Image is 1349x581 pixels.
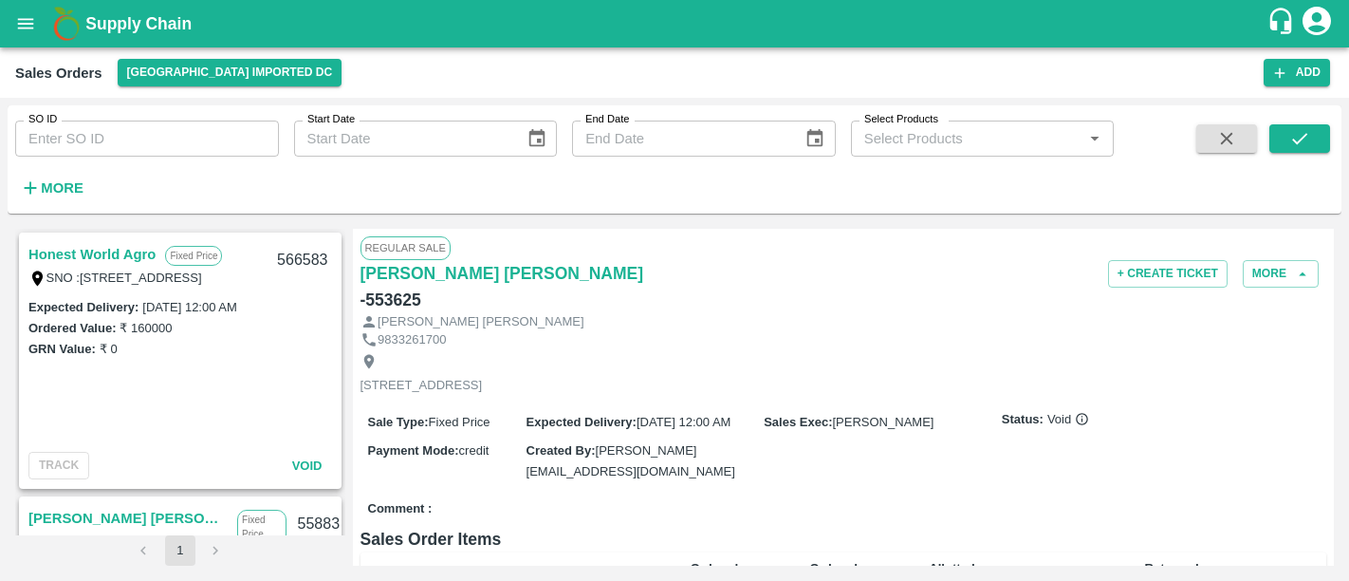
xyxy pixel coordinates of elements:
button: Add [1264,59,1330,86]
b: Supply Chain [85,14,192,33]
p: Fixed Price [237,510,286,544]
a: [PERSON_NAME] [PERSON_NAME] [360,260,644,287]
label: Expected Delivery : [28,300,139,314]
label: Ordered Value: [28,321,116,335]
p: [PERSON_NAME] [PERSON_NAME] [378,313,583,331]
h6: - 553625 [360,287,421,313]
div: account of current user [1300,4,1334,44]
p: 9833261700 [378,331,446,349]
span: [DATE] 12:00 AM [637,415,730,429]
label: ₹ 0 [100,342,118,356]
input: Select Products [857,126,1078,151]
label: ₹ 160000 [120,321,172,335]
label: SNO :[STREET_ADDRESS] [46,271,202,285]
div: Sales Orders [15,61,102,85]
label: Status: [1002,411,1044,429]
strong: More [41,180,83,196]
label: Payment Mode : [368,443,459,458]
nav: pagination navigation [126,535,234,566]
button: open drawer [4,2,47,46]
p: Fixed Price [165,246,222,266]
button: Open [1082,126,1107,151]
div: 566583 [266,238,339,283]
h6: Sales Order Items [360,526,1327,553]
span: Regular Sale [360,236,451,259]
button: Select DC [118,59,342,86]
button: Choose date [797,121,833,157]
label: SO ID [28,112,57,127]
span: Fixed Price [429,415,490,429]
span: [PERSON_NAME] [833,415,934,429]
span: Void [1047,411,1089,429]
button: More [1243,260,1319,288]
a: [PERSON_NAME] [PERSON_NAME] [28,506,228,531]
p: [STREET_ADDRESS] [360,377,483,395]
div: customer-support [1266,7,1300,41]
button: Choose date [519,121,555,157]
label: Sales Exec : [764,415,832,429]
label: Expected Delivery : [527,415,637,429]
input: End Date [572,121,789,157]
label: Start Date [307,112,355,127]
a: Supply Chain [85,10,1266,37]
a: Honest World Agro [28,242,156,267]
button: + Create Ticket [1108,260,1228,288]
label: End Date [585,112,629,127]
span: [PERSON_NAME][EMAIL_ADDRESS][DOMAIN_NAME] [527,443,735,478]
img: logo [47,5,85,43]
span: credit [459,443,490,458]
label: Select Products [864,112,938,127]
button: page 1 [165,535,195,566]
input: Start Date [294,121,511,157]
label: Sale Type : [368,415,429,429]
input: Enter SO ID [15,121,279,157]
label: GRN Value: [28,342,96,356]
div: 558832 [286,502,360,547]
b: Product [376,563,422,577]
span: Void [292,459,323,473]
label: Comment : [368,500,433,518]
label: Created By : [527,443,596,458]
button: More [15,172,88,204]
label: [DATE] 12:00 AM [142,300,236,314]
